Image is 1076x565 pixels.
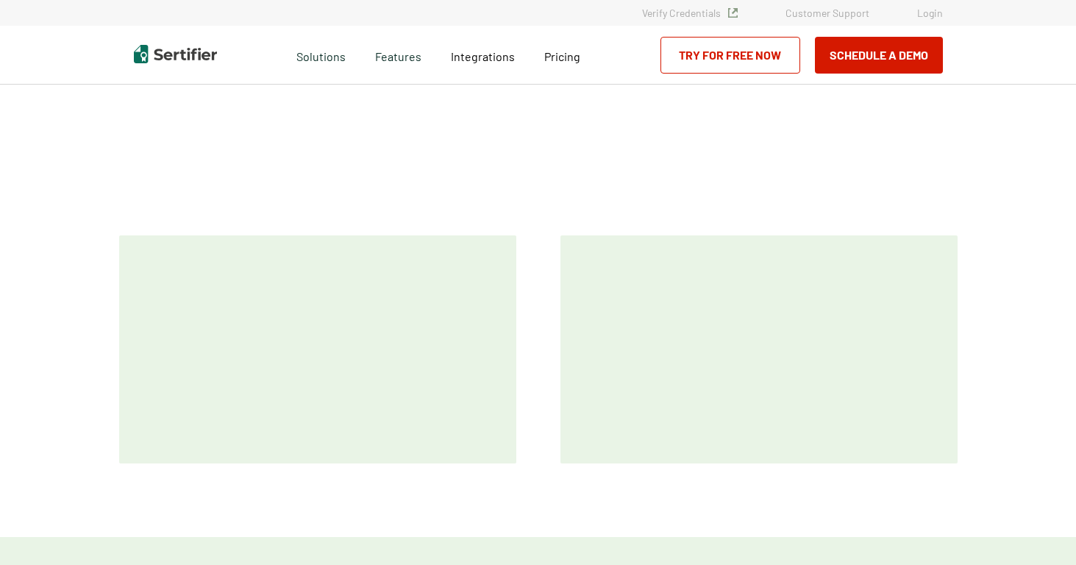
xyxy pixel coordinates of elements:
[134,45,217,63] img: Sertifier | Digital Credentialing Platform
[728,8,738,18] img: Verified
[642,7,738,19] a: Verify Credentials
[451,49,515,63] span: Integrations
[544,46,580,64] a: Pricing
[375,46,421,64] span: Features
[785,7,869,19] a: Customer Support
[544,49,580,63] span: Pricing
[451,46,515,64] a: Integrations
[660,37,800,74] a: Try for Free Now
[296,46,346,64] span: Solutions
[917,7,943,19] a: Login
